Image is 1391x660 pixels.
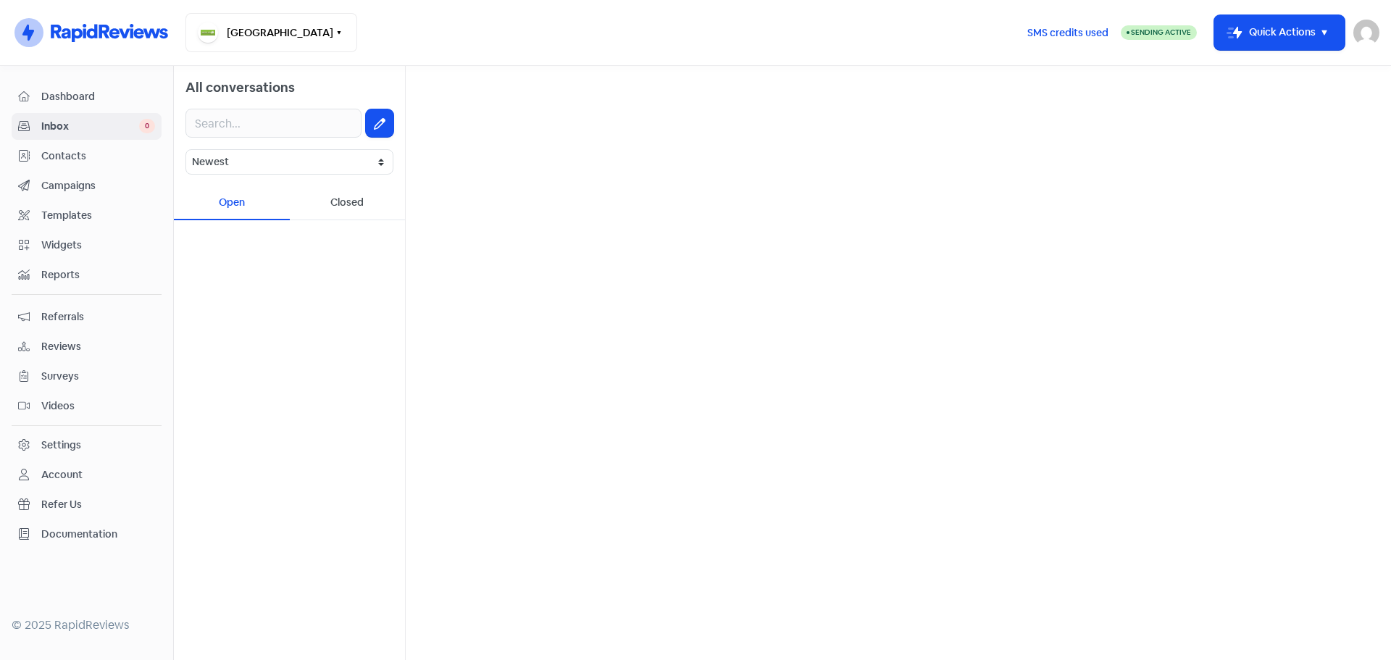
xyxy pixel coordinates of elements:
span: Refer Us [41,497,155,512]
a: Widgets [12,232,162,259]
a: Inbox 0 [12,113,162,140]
span: Reviews [41,339,155,354]
span: Reports [41,267,155,283]
div: Closed [290,186,406,220]
a: Surveys [12,363,162,390]
a: Videos [12,393,162,419]
span: Contacts [41,149,155,164]
div: Settings [41,438,81,453]
button: Quick Actions [1214,15,1345,50]
div: Account [41,467,83,483]
a: Account [12,461,162,488]
button: [GEOGRAPHIC_DATA] [185,13,357,52]
div: © 2025 RapidReviews [12,617,162,634]
span: Dashboard [41,89,155,104]
span: Templates [41,208,155,223]
span: SMS credits used [1027,25,1108,41]
div: Open [174,186,290,220]
a: Reviews [12,333,162,360]
span: Videos [41,398,155,414]
a: Reports [12,262,162,288]
span: Sending Active [1131,28,1191,37]
span: Referrals [41,309,155,325]
span: Documentation [41,527,155,542]
a: SMS credits used [1015,24,1121,39]
a: Refer Us [12,491,162,518]
span: All conversations [185,79,295,96]
a: Documentation [12,521,162,548]
a: Dashboard [12,83,162,110]
a: Templates [12,202,162,229]
a: Sending Active [1121,24,1197,41]
a: Campaigns [12,172,162,199]
span: 0 [139,119,155,133]
input: Search... [185,109,362,138]
span: Inbox [41,119,139,134]
a: Settings [12,432,162,459]
a: Contacts [12,143,162,170]
a: Referrals [12,304,162,330]
span: Surveys [41,369,155,384]
span: Campaigns [41,178,155,193]
img: User [1353,20,1379,46]
span: Widgets [41,238,155,253]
